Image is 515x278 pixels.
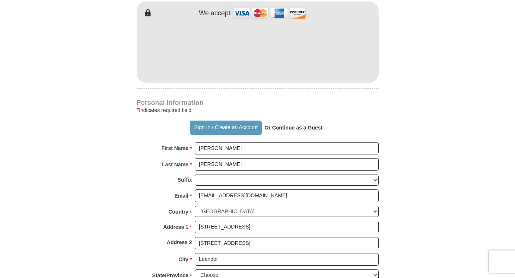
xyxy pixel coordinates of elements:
[178,254,188,265] strong: City
[162,159,188,170] strong: Last Name
[178,175,192,185] strong: Suffix
[190,121,262,135] button: Sign In / Create an Account
[137,106,379,115] div: Indicates required field
[264,125,322,131] strong: Or Continue as a Guest
[137,100,379,106] h4: Personal Information
[163,222,188,232] strong: Address 1
[167,237,192,247] strong: Address 2
[199,9,231,17] h4: We accept
[162,143,188,153] strong: First Name
[175,191,188,201] strong: Email
[168,207,188,217] strong: Country
[232,5,307,21] img: credit cards accepted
